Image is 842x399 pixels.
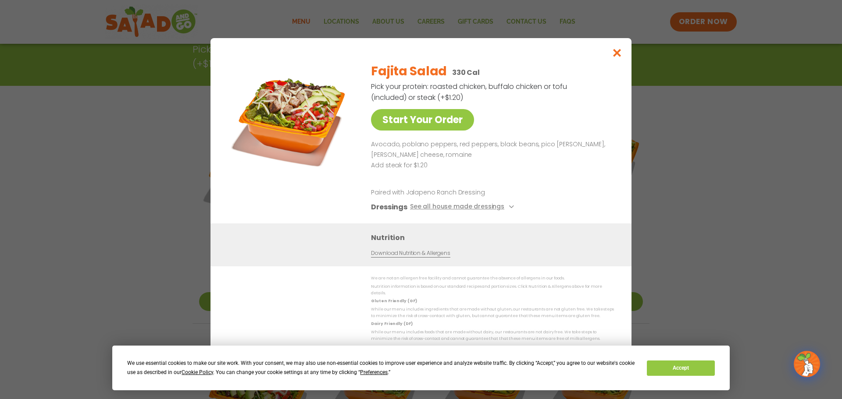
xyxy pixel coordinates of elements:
[371,249,450,258] a: Download Nutrition & Allergens
[182,369,213,375] span: Cookie Policy
[371,321,412,326] strong: Dairy Friendly (DF)
[371,139,610,160] p: Avocado, poblano peppers, red peppers, black beans, pico [PERSON_NAME], [PERSON_NAME] cheese, rom...
[371,109,474,131] a: Start Your Order
[371,306,614,320] p: While our menu includes ingredients that are made without gluten, our restaurants are not gluten ...
[452,67,480,78] p: 330 Cal
[603,38,631,67] button: Close modal
[127,359,636,377] div: We use essential cookies to make our site work. With your consent, we may also use non-essential ...
[230,56,353,178] img: Featured product photo for Fajita Salad
[371,328,614,342] p: While our menu includes foods that are made without dairy, our restaurants are not dairy free. We...
[112,346,730,390] div: Cookie Consent Prompt
[360,369,388,375] span: Preferences
[371,201,407,212] h3: Dressings
[410,201,517,212] button: See all house made dressings
[795,352,819,376] img: wpChatIcon
[371,298,417,304] strong: Gluten Friendly (GF)
[371,275,614,282] p: We are not an allergen free facility and cannot guarantee the absence of allergens in our foods.
[647,360,714,376] button: Accept
[371,283,614,297] p: Nutrition information is based on our standard recipes and portion sizes. Click Nutrition & Aller...
[371,160,610,171] p: Add steak for $1.20
[371,81,568,103] p: Pick your protein: roasted chicken, buffalo chicken or tofu (included) or steak (+$1.20)
[371,62,447,81] h2: Fajita Salad
[371,188,533,197] p: Paired with Jalapeno Ranch Dressing
[371,232,618,243] h3: Nutrition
